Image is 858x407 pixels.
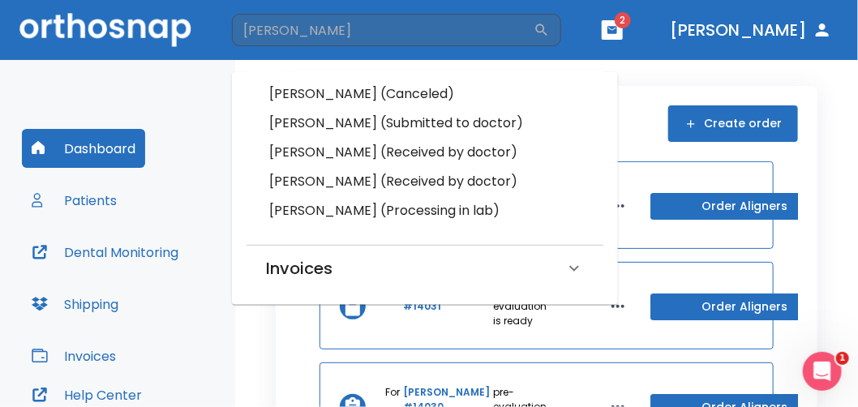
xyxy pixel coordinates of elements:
[836,352,849,365] span: 1
[22,129,145,168] button: Dashboard
[232,14,534,46] input: Search by Patient Name or Case #
[269,170,581,193] h6: [PERSON_NAME] (Received by doctor)
[22,285,128,323] button: Shipping
[668,105,798,142] button: Create order
[22,336,126,375] button: Invoices
[650,293,839,320] button: Order Aligners
[650,193,839,220] button: Order Aligners
[269,83,581,105] h6: [PERSON_NAME] (Canceled)
[385,285,400,328] p: For
[247,246,603,291] div: Invoices
[266,255,332,281] h6: Invoices
[663,15,839,45] button: [PERSON_NAME]
[19,13,191,46] img: Orthosnap
[22,233,188,272] button: Dental Monitoring
[269,112,581,135] h6: [PERSON_NAME] (Submitted to doctor)
[269,199,581,222] h6: [PERSON_NAME] (Processing in lab)
[803,352,842,391] iframe: Intercom live chat
[22,181,127,220] button: Patients
[403,285,490,328] a: [PERSON_NAME] #14031
[493,285,547,328] p: pre-evaluation is ready
[269,141,581,164] h6: [PERSON_NAME] (Received by doctor)
[247,15,603,73] div: Patients
[615,12,631,28] span: 2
